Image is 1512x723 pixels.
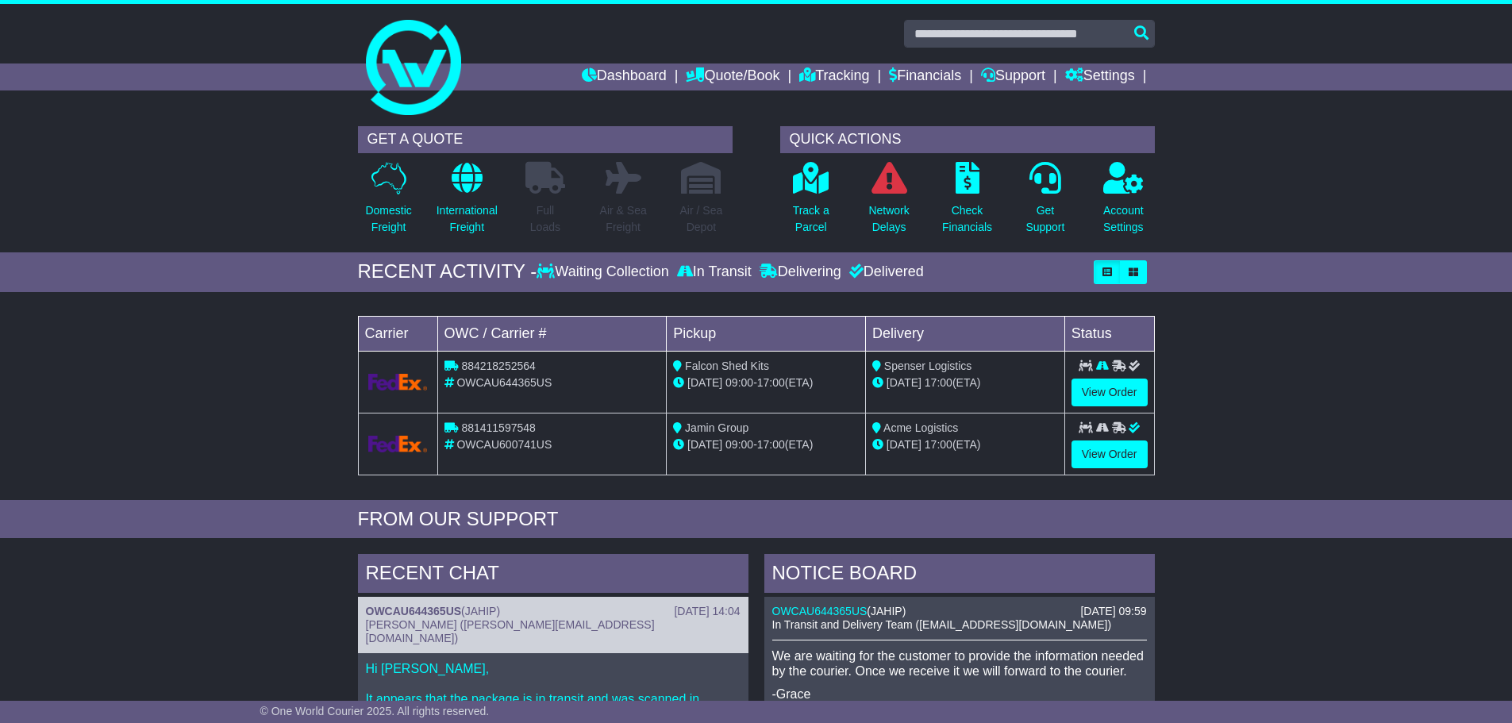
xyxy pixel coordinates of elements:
[883,421,958,434] span: Acme Logistics
[845,263,924,281] div: Delivered
[1080,605,1146,618] div: [DATE] 09:59
[868,161,910,244] a: NetworkDelays
[437,202,498,236] p: International Freight
[793,202,829,236] p: Track a Parcel
[772,618,1112,631] span: In Transit and Delivery Team ([EMAIL_ADDRESS][DOMAIN_NAME])
[887,438,921,451] span: [DATE]
[525,202,565,236] p: Full Loads
[667,316,866,351] td: Pickup
[461,360,535,372] span: 884218252564
[465,605,497,617] span: JAHIP
[674,605,740,618] div: [DATE] 14:04
[981,63,1045,90] a: Support
[358,126,733,153] div: GET A QUOTE
[756,263,845,281] div: Delivering
[884,360,972,372] span: Spenser Logistics
[772,605,868,617] a: OWCAU644365US
[868,202,909,236] p: Network Delays
[1065,63,1135,90] a: Settings
[780,126,1155,153] div: QUICK ACTIONS
[358,508,1155,531] div: FROM OUR SUPPORT
[456,376,552,389] span: OWCAU644365US
[772,605,1147,618] div: ( )
[673,436,859,453] div: - (ETA)
[1025,161,1065,244] a: GetSupport
[358,260,537,283] div: RECENT ACTIVITY -
[889,63,961,90] a: Financials
[872,375,1058,391] div: (ETA)
[673,375,859,391] div: - (ETA)
[792,161,830,244] a: Track aParcel
[757,376,785,389] span: 17:00
[364,161,412,244] a: DomesticFreight
[1064,316,1154,351] td: Status
[437,316,667,351] td: OWC / Carrier #
[925,438,952,451] span: 17:00
[872,436,1058,453] div: (ETA)
[436,161,498,244] a: InternationalFreight
[456,438,552,451] span: OWCAU600741US
[673,263,756,281] div: In Transit
[368,436,428,452] img: GetCarrierServiceLogo
[680,202,723,236] p: Air / Sea Depot
[764,554,1155,597] div: NOTICE BOARD
[1071,440,1148,468] a: View Order
[685,360,769,372] span: Falcon Shed Kits
[1102,161,1145,244] a: AccountSettings
[772,648,1147,679] p: We are waiting for the customer to provide the information needed by the courier. Once we receive...
[365,202,411,236] p: Domestic Freight
[1103,202,1144,236] p: Account Settings
[687,376,722,389] span: [DATE]
[368,374,428,390] img: GetCarrierServiceLogo
[887,376,921,389] span: [DATE]
[358,316,437,351] td: Carrier
[772,686,1147,702] p: -Grace
[757,438,785,451] span: 17:00
[925,376,952,389] span: 17:00
[461,421,535,434] span: 881411597548
[865,316,1064,351] td: Delivery
[941,161,993,244] a: CheckFinancials
[358,554,748,597] div: RECENT CHAT
[725,438,753,451] span: 09:00
[600,202,647,236] p: Air & Sea Freight
[1025,202,1064,236] p: Get Support
[537,263,672,281] div: Waiting Collection
[687,438,722,451] span: [DATE]
[366,605,741,618] div: ( )
[725,376,753,389] span: 09:00
[685,421,748,434] span: Jamin Group
[260,705,490,717] span: © One World Courier 2025. All rights reserved.
[366,605,462,617] a: OWCAU644365US
[799,63,869,90] a: Tracking
[1071,379,1148,406] a: View Order
[582,63,667,90] a: Dashboard
[366,618,655,644] span: [PERSON_NAME] ([PERSON_NAME][EMAIL_ADDRESS][DOMAIN_NAME])
[871,605,902,617] span: JAHIP
[942,202,992,236] p: Check Financials
[686,63,779,90] a: Quote/Book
